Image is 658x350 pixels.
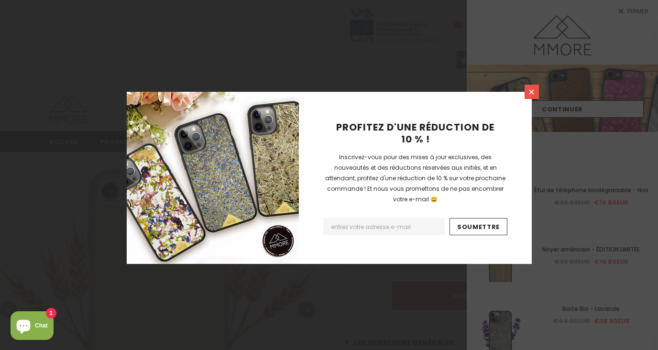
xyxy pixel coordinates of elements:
[323,218,445,235] input: Email Address
[450,218,507,235] input: Soumettre
[336,120,494,146] span: PROFITEZ D'UNE RÉDUCTION DE 10 % !
[525,85,539,99] a: Fermer
[325,153,505,203] span: Inscrivez-vous pour des mises à jour exclusives, des nouveautés et des réductions réservées aux i...
[8,311,56,342] inbox-online-store-chat: Shopify online store chat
